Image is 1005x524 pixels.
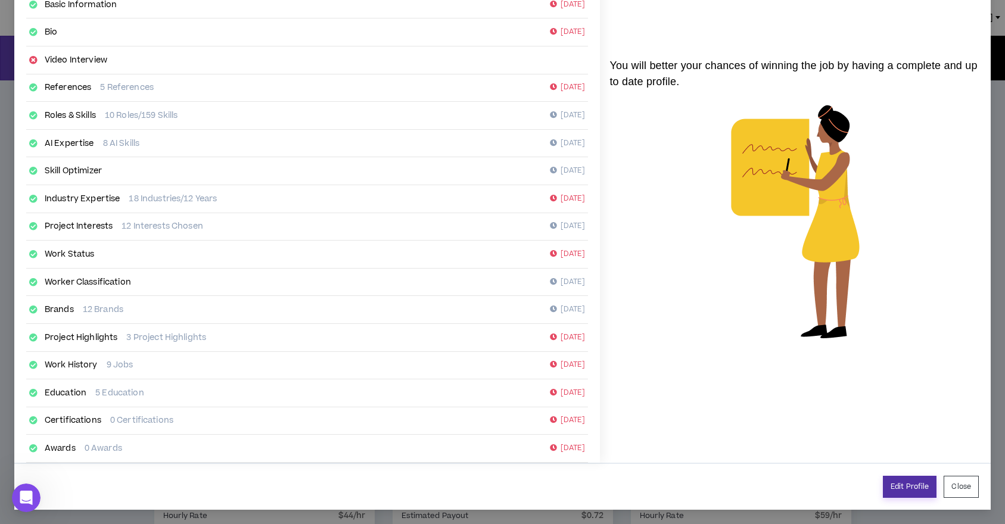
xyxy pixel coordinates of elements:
[103,138,139,149] p: 8 AI Skills
[944,476,979,498] button: Close
[550,110,586,121] p: [DATE]
[45,304,74,316] a: Brands
[83,304,123,316] p: 12 Brands
[45,276,131,288] a: Worker Classification
[45,359,98,371] a: Work History
[550,165,586,177] p: [DATE]
[550,304,586,316] p: [DATE]
[550,359,586,371] p: [DATE]
[550,387,586,399] p: [DATE]
[45,332,118,344] a: Project Highlights
[550,332,586,344] p: [DATE]
[129,193,217,205] p: 18 Industries/12 Years
[550,193,586,205] p: [DATE]
[883,476,936,498] a: Edit Profile
[550,82,586,93] p: [DATE]
[550,138,586,149] p: [DATE]
[45,193,120,205] a: Industry Expertise
[95,387,144,399] p: 5 Education
[107,359,133,371] p: 9 Jobs
[550,26,586,38] p: [DATE]
[45,442,76,454] a: Awards
[110,414,173,426] p: 0 Certifications
[100,82,154,93] p: 5 References
[45,220,113,232] a: Project Interests
[126,332,206,344] p: 3 Project Highlights
[12,484,41,512] iframe: Intercom live chat
[45,110,96,121] a: Roles & Skills
[550,276,586,288] p: [DATE]
[45,414,101,426] a: Certifications
[550,220,586,232] p: [DATE]
[45,248,95,260] a: Work Status
[600,58,991,90] p: You will better your chances of winning the job by having a complete and up to date profile.
[45,387,86,399] a: Education
[122,220,203,232] p: 12 Interests Chosen
[550,442,586,454] p: [DATE]
[45,54,107,66] a: Video Interview
[550,248,586,260] p: [DATE]
[85,442,122,454] p: 0 Awards
[45,138,94,149] a: AI Expertise
[45,26,57,38] a: Bio
[105,110,178,121] p: 10 Roles/159 Skills
[45,165,102,177] a: Skill Optimizer
[550,414,586,426] p: [DATE]
[45,82,91,93] a: References
[701,90,889,353] img: talent-matching-for-job.png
